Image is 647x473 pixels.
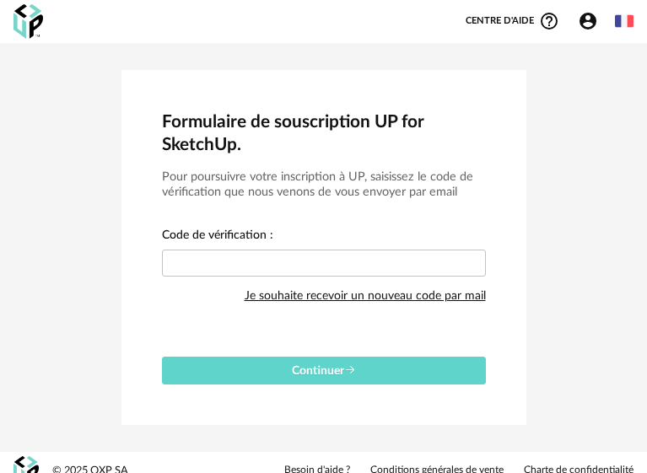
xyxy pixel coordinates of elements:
[578,11,598,31] span: Account Circle icon
[162,169,486,201] h3: Pour poursuivre votre inscription à UP, saisissez le code de vérification que nous venons de vous...
[578,11,606,31] span: Account Circle icon
[245,279,486,313] div: Je souhaite recevoir un nouveau code par mail
[162,357,486,384] button: Continuer
[162,229,273,245] label: Code de vérification :
[162,110,486,156] h2: Formulaire de souscription UP for SketchUp.
[615,12,634,30] img: fr
[13,4,43,39] img: OXP
[292,365,356,377] span: Continuer
[539,11,559,31] span: Help Circle Outline icon
[466,11,559,31] span: Centre d'aideHelp Circle Outline icon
